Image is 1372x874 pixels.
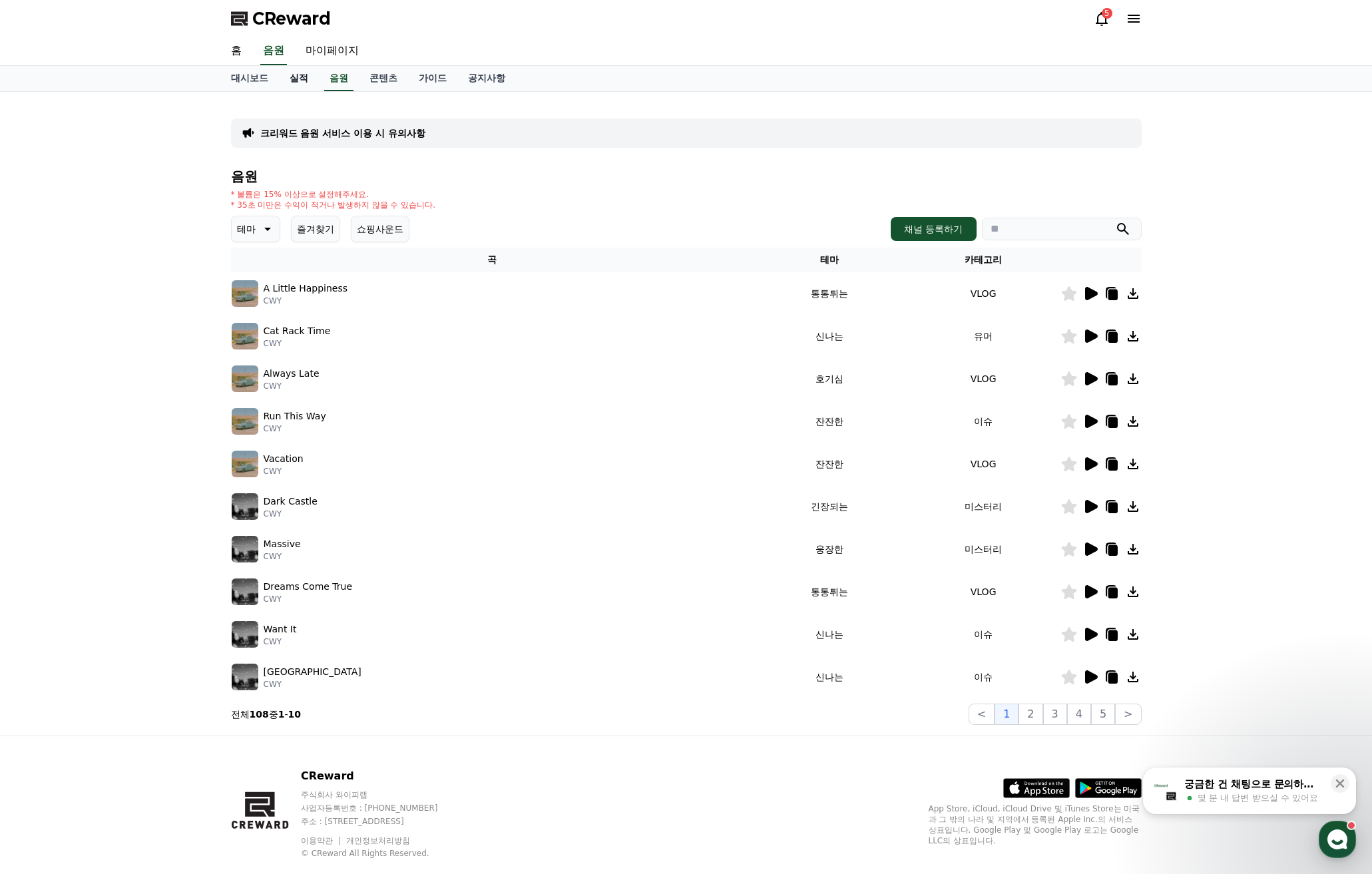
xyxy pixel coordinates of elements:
p: CWY [264,551,301,562]
p: * 볼륨은 15% 이상으로 설정해주세요. [231,189,436,200]
p: CReward [301,768,463,784]
p: CWY [264,338,331,349]
td: VLOG [907,570,1060,613]
strong: 108 [250,709,269,720]
button: 4 [1067,704,1091,725]
p: A Little Happiness [264,282,348,296]
a: CReward [231,8,331,29]
img: music [232,280,258,307]
img: music [232,621,258,648]
td: 이슈 [907,400,1060,443]
p: [GEOGRAPHIC_DATA] [264,665,361,679]
td: 이슈 [907,613,1060,656]
p: Want It [264,622,297,636]
p: 주식회사 와이피랩 [301,789,463,800]
p: Cat Rack Time [264,324,331,338]
p: CWY [264,679,361,690]
a: 가이드 [408,66,457,91]
td: VLOG [907,272,1060,315]
img: music [232,493,258,520]
a: 5 [1094,11,1110,27]
a: 홈 [4,422,88,455]
a: 콘텐츠 [359,66,408,91]
p: Dreams Come True [264,580,353,594]
a: 음원 [260,37,287,65]
td: 웅장한 [753,528,907,570]
p: Massive [264,537,301,551]
p: CWY [264,381,320,391]
strong: 10 [288,709,301,720]
img: music [232,408,258,435]
td: 통통튀는 [753,570,907,613]
td: VLOG [907,357,1060,400]
p: Always Late [264,367,320,381]
h4: 음원 [231,169,1142,184]
a: 음원 [324,66,353,91]
td: 호기심 [753,357,907,400]
span: 설정 [206,442,222,453]
img: music [232,536,258,562]
th: 곡 [231,248,753,272]
a: 공지사항 [457,66,516,91]
a: 마이페이지 [295,37,369,65]
p: CWY [264,466,304,477]
p: CWY [264,509,318,519]
button: 2 [1019,704,1042,725]
img: music [232,365,258,392]
p: App Store, iCloud, iCloud Drive 및 iTunes Store는 미국과 그 밖의 나라 및 지역에서 등록된 Apple Inc.의 서비스 상표입니다. Goo... [929,803,1142,846]
p: Dark Castle [264,495,318,509]
p: * 35초 미만은 수익이 적거나 발생하지 않을 수 있습니다. [231,200,436,210]
td: 잔잔한 [753,443,907,485]
img: music [232,451,258,477]
td: 미스터리 [907,485,1060,528]
button: 5 [1091,704,1115,725]
p: 테마 [237,220,256,238]
span: 홈 [42,442,50,453]
p: Vacation [264,452,304,466]
a: 대시보드 [220,66,279,91]
a: 실적 [279,66,319,91]
a: 설정 [172,422,256,455]
a: 이용약관 [301,836,343,845]
button: 1 [995,704,1019,725]
td: 긴장되는 [753,485,907,528]
p: 사업자등록번호 : [PHONE_NUMBER] [301,803,463,813]
td: 신나는 [753,613,907,656]
span: CReward [252,8,331,29]
div: 5 [1102,8,1112,19]
span: 대화 [122,443,138,453]
p: CWY [264,636,297,647]
button: 쇼핑사운드 [351,216,409,242]
th: 카테고리 [907,248,1060,272]
button: 채널 등록하기 [891,217,976,241]
td: 잔잔한 [753,400,907,443]
td: 미스터리 [907,528,1060,570]
p: CWY [264,296,348,306]
button: 즐겨찾기 [291,216,340,242]
th: 테마 [753,248,907,272]
td: 유머 [907,315,1060,357]
button: < [969,704,995,725]
button: 테마 [231,216,280,242]
p: © CReward All Rights Reserved. [301,848,463,859]
td: VLOG [907,443,1060,485]
p: CWY [264,594,353,604]
a: 홈 [220,37,252,65]
p: Run This Way [264,409,326,423]
p: 주소 : [STREET_ADDRESS] [301,816,463,827]
td: 신나는 [753,656,907,698]
button: > [1115,704,1141,725]
p: 전체 중 - [231,708,302,721]
td: 이슈 [907,656,1060,698]
a: 대화 [88,422,172,455]
a: 크리워드 음원 서비스 이용 시 유의사항 [260,126,425,140]
p: CWY [264,423,326,434]
td: 신나는 [753,315,907,357]
img: music [232,323,258,349]
img: music [232,664,258,690]
img: music [232,578,258,605]
strong: 1 [278,709,285,720]
button: 3 [1043,704,1067,725]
